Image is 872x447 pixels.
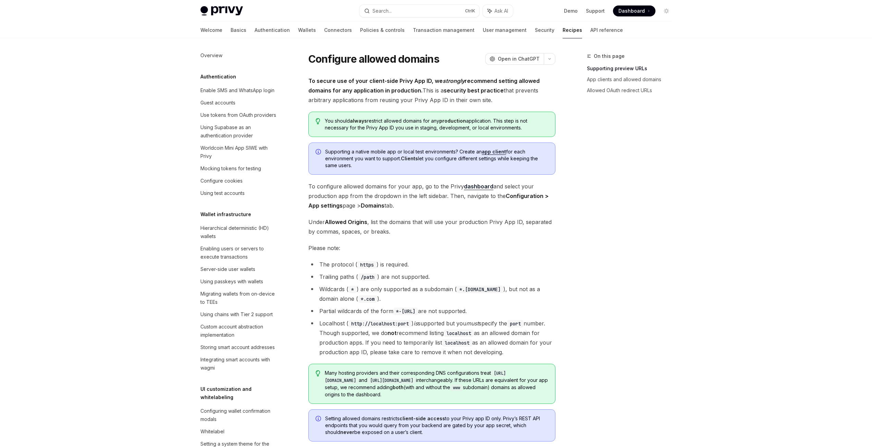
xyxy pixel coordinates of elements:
a: Connectors [324,22,352,38]
a: Worldcoin Mini App SIWE with Privy [195,142,283,162]
span: Ctrl K [465,8,475,14]
li: Partial wildcards of the form are not supported. [308,306,555,316]
code: https [357,261,377,269]
a: Security [535,22,554,38]
div: Search... [372,7,392,15]
strong: security best practice [444,87,504,94]
em: is [414,320,418,327]
a: Welcome [200,22,222,38]
span: Ask AI [494,8,508,14]
span: Open in ChatGPT [498,55,540,62]
h1: Configure allowed domains [308,53,439,65]
code: [URL][DOMAIN_NAME] [325,370,506,384]
div: Configuring wallet confirmation modals [200,407,279,423]
a: Supporting preview URLs [587,63,677,74]
a: Using test accounts [195,187,283,199]
strong: client-side access [400,415,445,421]
h5: Wallet infrastructure [200,210,251,219]
div: Configure cookies [200,177,243,185]
a: Migrating wallets from on-device to TEEs [195,288,283,308]
span: This is a that prevents arbitrary applications from reusing your Privy App ID in their own site. [308,76,555,105]
a: Enable SMS and WhatsApp login [195,84,283,97]
a: Transaction management [413,22,475,38]
code: localhost [444,330,474,337]
strong: Allowed Origins [325,219,367,225]
div: Mocking tokens for testing [200,164,261,173]
li: Trailing paths ( ) are not supported. [308,272,555,282]
div: Enabling users or servers to execute transactions [200,245,279,261]
a: app client [482,149,506,155]
em: must [466,320,479,327]
code: /path [358,273,377,281]
span: You should restrict allowed domains for any application. This step is not necessary for the Privy... [325,117,548,131]
h5: Authentication [200,73,236,81]
button: Ask AI [483,5,513,17]
li: Localhost ( ) supported but you specify the number. Though supported, we do recommend listing as ... [308,319,555,357]
div: Integrating smart accounts with wagmi [200,356,279,372]
a: dashboard [464,183,493,190]
code: *.[DOMAIN_NAME] [457,286,503,293]
a: User management [483,22,527,38]
a: Server-side user wallets [195,263,283,275]
strong: always [350,118,367,124]
strong: never [340,429,354,435]
div: Using Supabase as an authentication provider [200,123,279,140]
svg: Info [316,416,322,423]
code: port [507,320,524,327]
em: strongly [443,77,465,84]
code: *.com [358,295,377,303]
a: Basics [231,22,246,38]
a: API reference [590,22,623,38]
a: Policies & controls [360,22,405,38]
div: Hierarchical deterministic (HD) wallets [200,224,279,240]
a: Configuring wallet confirmation modals [195,405,283,425]
a: Wallets [298,22,316,38]
strong: To secure use of your client-side Privy App ID, we recommend setting allowed domains for any appl... [308,77,540,94]
a: Allowed OAuth redirect URLs [587,85,677,96]
span: Please note: [308,243,555,253]
div: Using test accounts [200,189,245,197]
span: Under , list the domains that will use your production Privy App ID, separated by commas, spaces,... [308,217,555,236]
div: Whitelabel [200,427,224,436]
a: Hierarchical deterministic (HD) wallets [195,222,283,243]
a: Support [586,8,605,14]
svg: Tip [316,370,320,376]
a: Recipes [563,22,582,38]
span: Dashboard [618,8,645,14]
a: Overview [195,49,283,62]
code: [URL][DOMAIN_NAME] [367,377,416,384]
a: Dashboard [613,5,655,16]
svg: Info [316,149,322,156]
div: Overview [200,51,222,60]
code: localhost [442,339,472,347]
a: Using Supabase as an authentication provider [195,121,283,142]
li: Wildcards ( ) are only supported as a subdomain ( ), but not as a domain alone ( ). [308,284,555,303]
a: Storing smart account addresses [195,341,283,353]
strong: Domains [361,202,384,209]
div: Using passkeys with wallets [200,277,263,286]
div: Migrating wallets from on-device to TEEs [200,290,279,306]
button: Open in ChatGPT [485,53,544,65]
div: Use tokens from OAuth providers [200,111,276,119]
span: To configure allowed domains for your app, go to the Privy and select your production app from th... [308,182,555,210]
div: Using chains with Tier 2 support [200,310,273,319]
div: Storing smart account addresses [200,343,275,351]
li: The protocol ( ) is required. [308,260,555,269]
a: Using passkeys with wallets [195,275,283,288]
button: Toggle dark mode [661,5,672,16]
a: Integrating smart accounts with wagmi [195,353,283,374]
div: Custom account abstraction implementation [200,323,279,339]
a: Demo [564,8,578,14]
a: Using chains with Tier 2 support [195,308,283,321]
div: Enable SMS and WhatsApp login [200,86,274,95]
strong: production [439,118,466,124]
strong: not [388,330,396,336]
img: light logo [200,6,243,16]
span: Many hosting providers and their corresponding DNS configurations treat and interchangeably. If t... [325,370,548,398]
a: Custom account abstraction implementation [195,321,283,341]
svg: Tip [316,118,320,124]
a: Use tokens from OAuth providers [195,109,283,121]
code: www [450,384,463,391]
code: *-[URL] [393,308,418,315]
